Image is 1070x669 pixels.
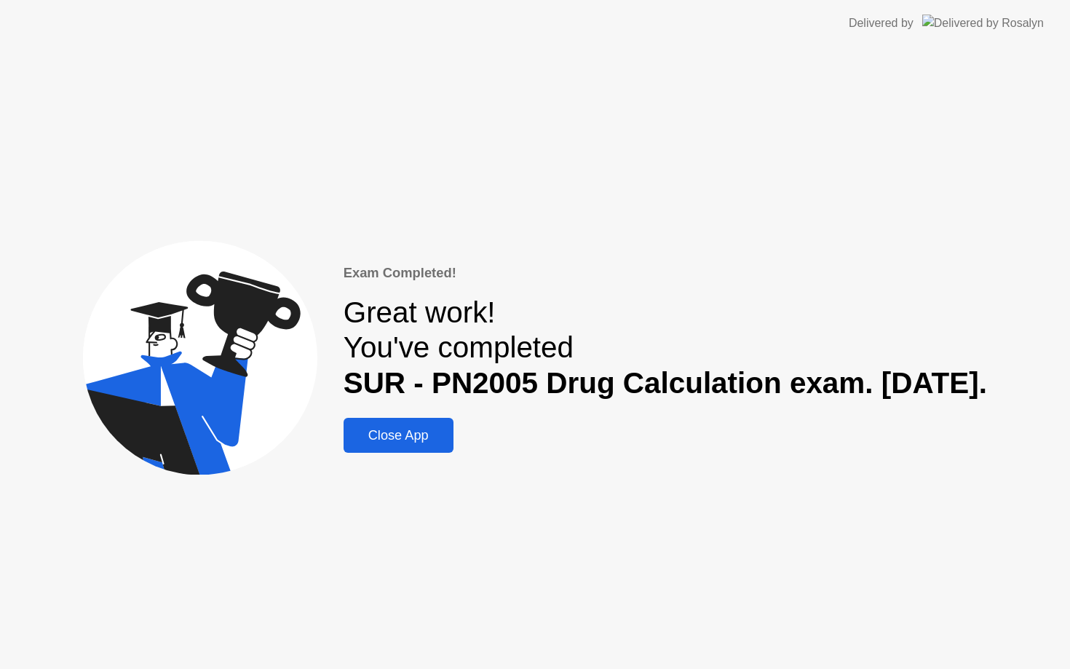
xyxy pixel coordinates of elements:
img: Delivered by Rosalyn [922,15,1044,31]
div: Great work! You've completed [344,295,987,401]
div: Exam Completed! [344,263,987,283]
b: SUR - PN2005 Drug Calculation exam. [DATE]. [344,366,987,400]
div: Delivered by [849,15,914,32]
button: Close App [344,418,453,453]
div: Close App [348,428,449,443]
